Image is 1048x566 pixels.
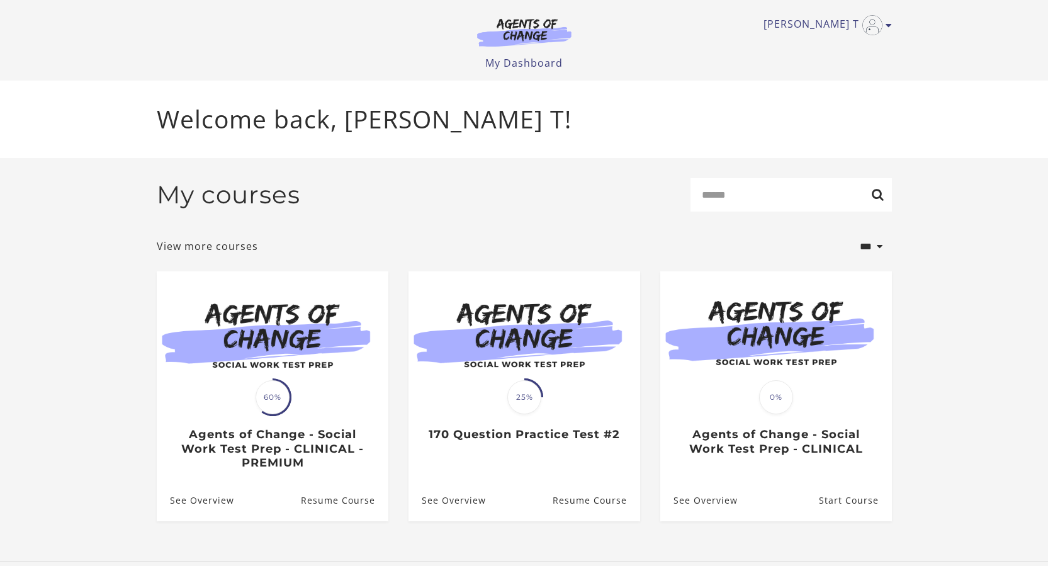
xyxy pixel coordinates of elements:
a: 170 Question Practice Test #2: See Overview [408,480,486,521]
a: Agents of Change - Social Work Test Prep - CLINICAL: See Overview [660,480,738,521]
h3: Agents of Change - Social Work Test Prep - CLINICAL - PREMIUM [170,427,375,470]
h3: Agents of Change - Social Work Test Prep - CLINICAL [673,427,878,456]
h2: My courses [157,180,300,210]
span: 0% [759,380,793,414]
span: 25% [507,380,541,414]
a: My Dashboard [485,56,563,70]
a: Agents of Change - Social Work Test Prep - CLINICAL - PREMIUM: Resume Course [300,480,388,521]
a: Agents of Change - Social Work Test Prep - CLINICAL - PREMIUM: See Overview [157,480,234,521]
a: View more courses [157,239,258,254]
span: 60% [256,380,290,414]
h3: 170 Question Practice Test #2 [422,427,626,442]
a: Toggle menu [763,15,886,35]
a: 170 Question Practice Test #2: Resume Course [552,480,640,521]
a: Agents of Change - Social Work Test Prep - CLINICAL: Resume Course [818,480,891,521]
p: Welcome back, [PERSON_NAME] T! [157,101,892,138]
img: Agents of Change Logo [464,18,585,47]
